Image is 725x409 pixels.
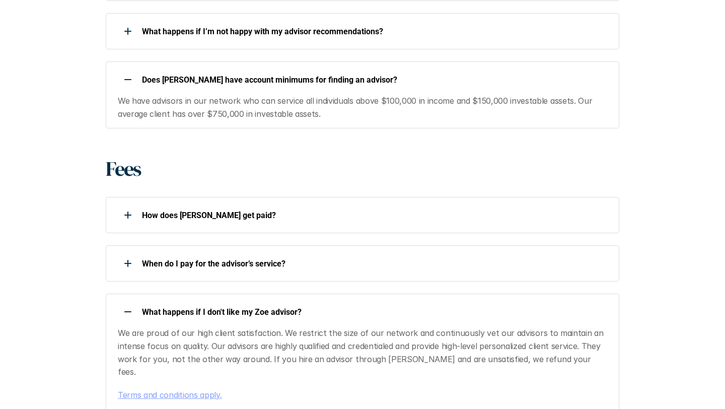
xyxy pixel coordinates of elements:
[142,75,606,85] p: Does [PERSON_NAME] have account minimums for finding an advisor?
[142,259,606,268] p: When do I pay for the advisor’s service?
[142,211,606,220] p: How does [PERSON_NAME] get paid?
[106,157,140,181] h1: Fees
[142,27,606,36] p: What happens if I’m not happy with my advisor recommendations?
[118,327,607,378] p: We are proud of our high client satisfaction. We restrict the size of our network and continuousl...
[118,95,607,120] p: We have advisors in our network who can service all individuals above $100,000 in income and $150...
[142,307,606,317] p: What happens if I don't like my Zoe advisor?
[118,390,222,400] a: Terms and conditions apply.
